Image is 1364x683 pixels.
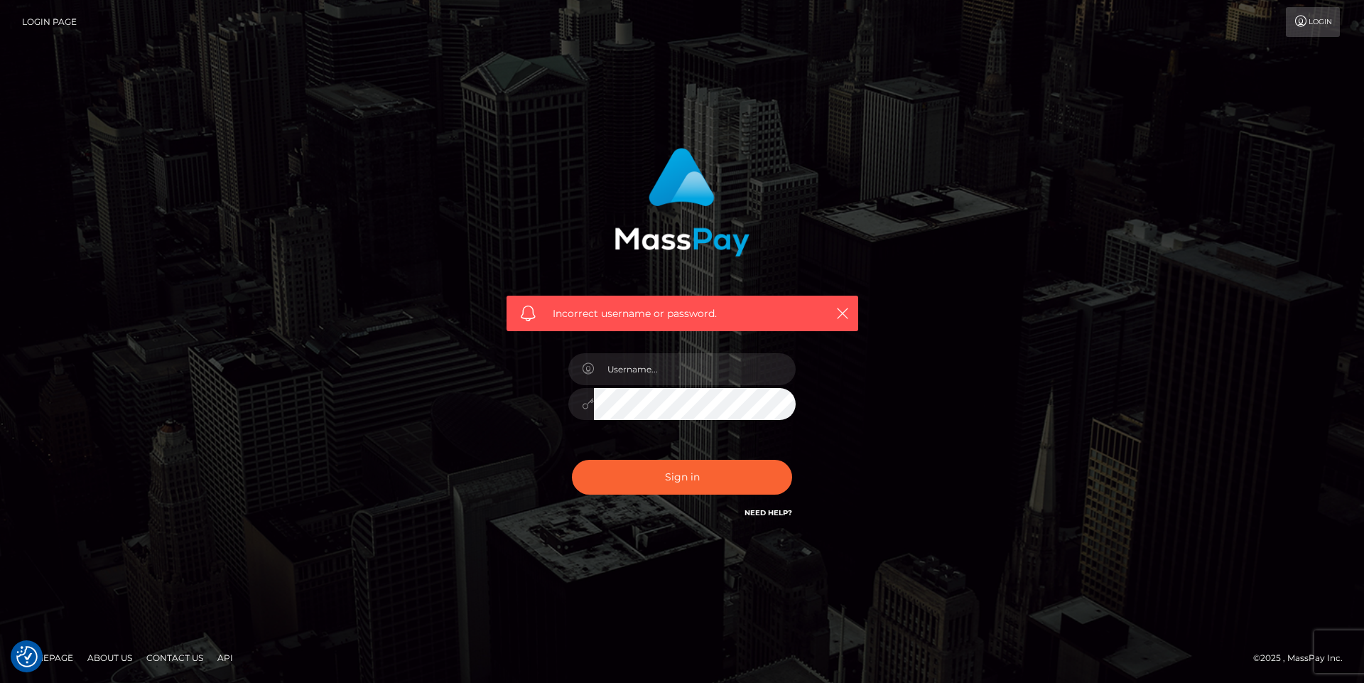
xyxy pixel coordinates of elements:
[594,353,796,385] input: Username...
[745,508,792,517] a: Need Help?
[1286,7,1340,37] a: Login
[82,647,138,669] a: About Us
[1253,650,1353,666] div: © 2025 , MassPay Inc.
[212,647,239,669] a: API
[615,148,749,257] img: MassPay Login
[16,647,79,669] a: Homepage
[553,306,812,321] span: Incorrect username or password.
[22,7,77,37] a: Login Page
[16,646,38,667] button: Consent Preferences
[16,646,38,667] img: Revisit consent button
[572,460,792,495] button: Sign in
[141,647,209,669] a: Contact Us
